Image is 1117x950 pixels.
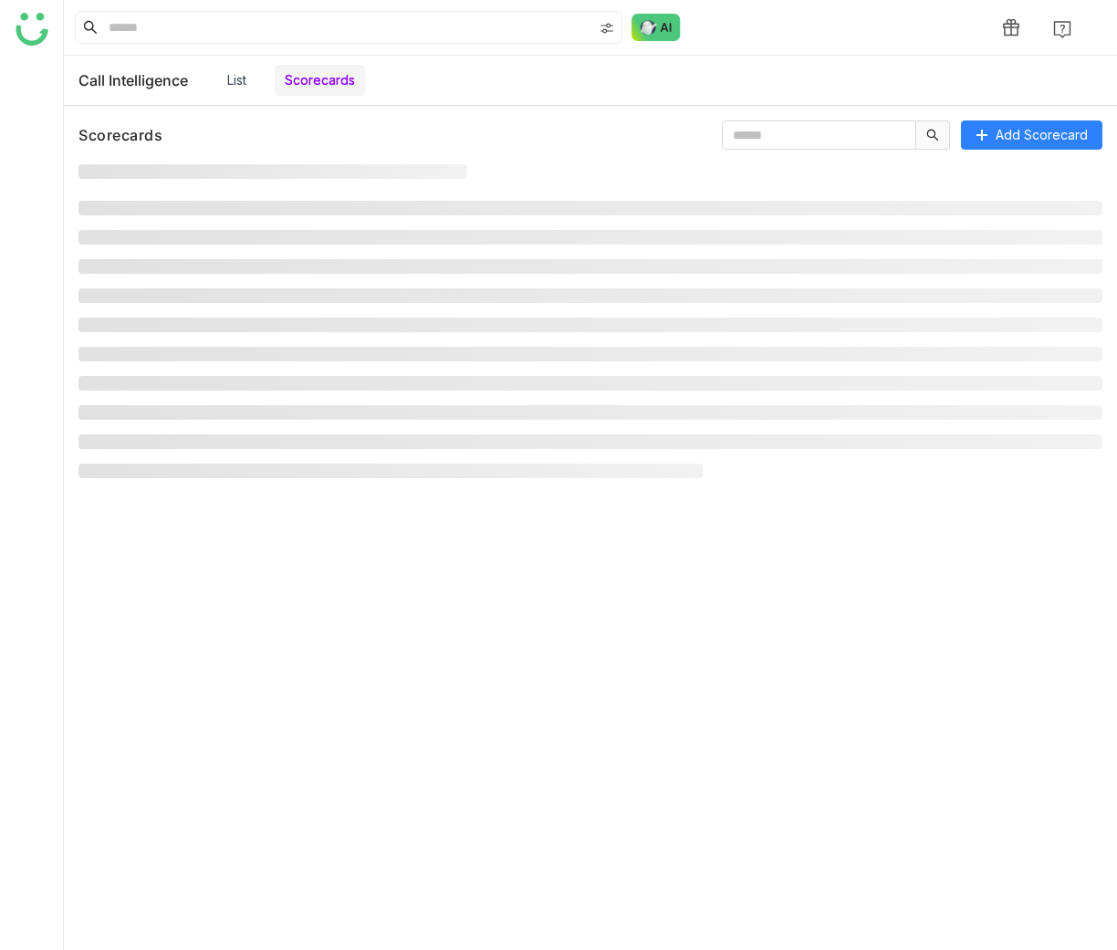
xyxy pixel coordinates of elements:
[1053,20,1071,38] img: help.svg
[78,71,188,89] div: Call Intelligence
[78,126,162,144] div: Scorecards
[285,72,355,88] a: Scorecards
[632,14,681,41] img: ask-buddy-normal.svg
[996,125,1088,145] span: Add Scorecard
[16,13,48,46] img: logo
[600,21,614,36] img: search-type.svg
[227,72,246,88] a: List
[961,120,1102,150] button: Add Scorecard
